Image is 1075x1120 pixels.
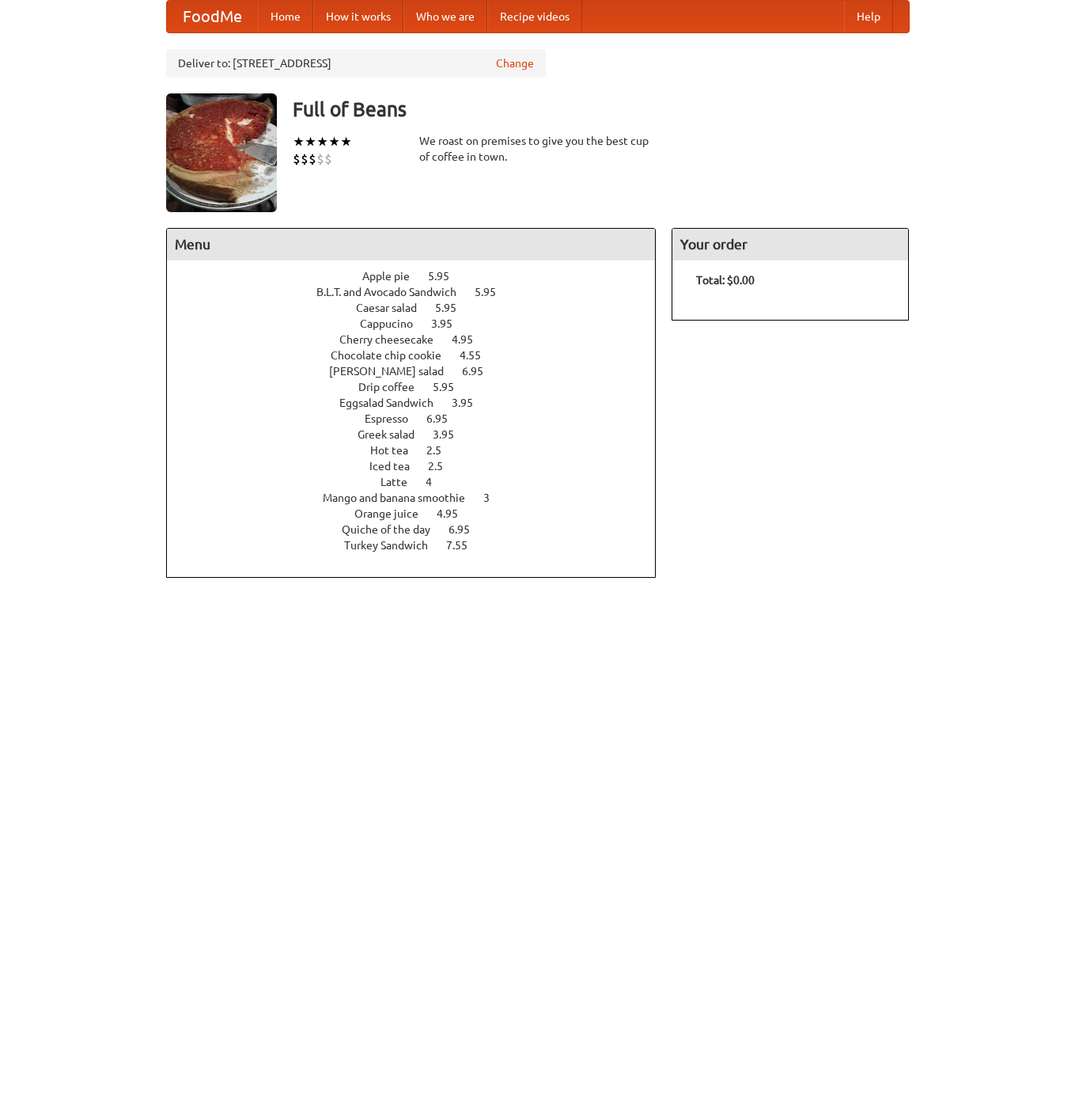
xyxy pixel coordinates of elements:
span: 4.55 [460,349,497,362]
img: angular.jpg [166,93,277,212]
span: 7.55 [446,539,483,552]
li: $ [308,150,316,168]
span: Iced tea [369,460,426,473]
a: FoodMe [167,1,258,32]
a: [PERSON_NAME] salad 6.95 [329,365,513,378]
span: Cherry cheesecake [339,333,449,346]
a: Turkey Sandwich 7.55 [344,539,497,552]
span: Apple pie [362,270,426,283]
a: Home [258,1,313,32]
span: Eggsalad Sandwich [339,397,449,409]
li: ★ [340,133,352,150]
span: 2.5 [428,460,459,473]
h4: Your order [672,229,908,260]
span: 4 [426,476,448,488]
a: Recipe videos [487,1,582,32]
span: 4.95 [452,333,489,346]
h3: Full of Beans [293,93,910,125]
span: Cappucino [360,317,429,330]
span: Latte [380,476,423,488]
span: 4.95 [437,507,474,520]
a: Latte 4 [380,476,461,488]
span: Greek salad [358,428,430,441]
a: Eggsalad Sandwich 3.95 [339,397,502,409]
span: Drip coffee [358,381,430,393]
span: 2.5 [426,444,457,457]
li: $ [301,150,308,168]
li: ★ [328,133,340,150]
li: ★ [316,133,328,150]
span: [PERSON_NAME] salad [329,365,460,378]
span: 3.95 [431,317,468,330]
h4: Menu [167,229,656,260]
b: Total: $0.00 [696,274,755,287]
a: B.L.T. and Avocado Sandwich 5.95 [316,286,525,298]
li: $ [293,150,301,168]
a: Apple pie 5.95 [362,270,479,283]
a: Change [496,55,534,71]
span: 5.95 [475,286,512,298]
span: 3.95 [452,397,489,409]
a: Quiche of the day 6.95 [342,523,499,536]
li: ★ [293,133,305,150]
a: Drip coffee 5.95 [358,381,483,393]
span: 6.95 [426,412,464,425]
a: Cappucino 3.95 [360,317,482,330]
div: Deliver to: [STREET_ADDRESS] [166,49,546,78]
span: Quiche of the day [342,523,446,536]
a: Help [844,1,893,32]
span: 6.95 [449,523,486,536]
a: Caesar salad 5.95 [356,302,486,314]
span: Chocolate chip cookie [331,349,457,362]
span: 3 [483,492,505,504]
a: Greek salad 3.95 [358,428,483,441]
li: $ [324,150,332,168]
a: Iced tea 2.5 [369,460,472,473]
a: Chocolate chip cookie 4.55 [331,349,510,362]
span: Orange juice [354,507,434,520]
a: Who we are [403,1,487,32]
span: Caesar salad [356,302,433,314]
li: $ [316,150,324,168]
a: Mango and banana smoothie 3 [323,492,519,504]
span: 5.95 [428,270,465,283]
span: 5.95 [433,381,470,393]
div: We roast on premises to give you the best cup of coffee in town. [419,133,657,165]
span: 5.95 [435,302,472,314]
span: Espresso [365,412,424,425]
span: Turkey Sandwich [344,539,444,552]
li: ★ [305,133,316,150]
a: Espresso 6.95 [365,412,477,425]
span: Hot tea [370,444,424,457]
span: B.L.T. and Avocado Sandwich [316,286,472,298]
a: How it works [313,1,403,32]
span: Mango and banana smoothie [323,492,481,504]
a: Orange juice 4.95 [354,507,487,520]
a: Cherry cheesecake 4.95 [339,333,502,346]
span: 6.95 [462,365,499,378]
a: Hot tea 2.5 [370,444,471,457]
span: 3.95 [433,428,470,441]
